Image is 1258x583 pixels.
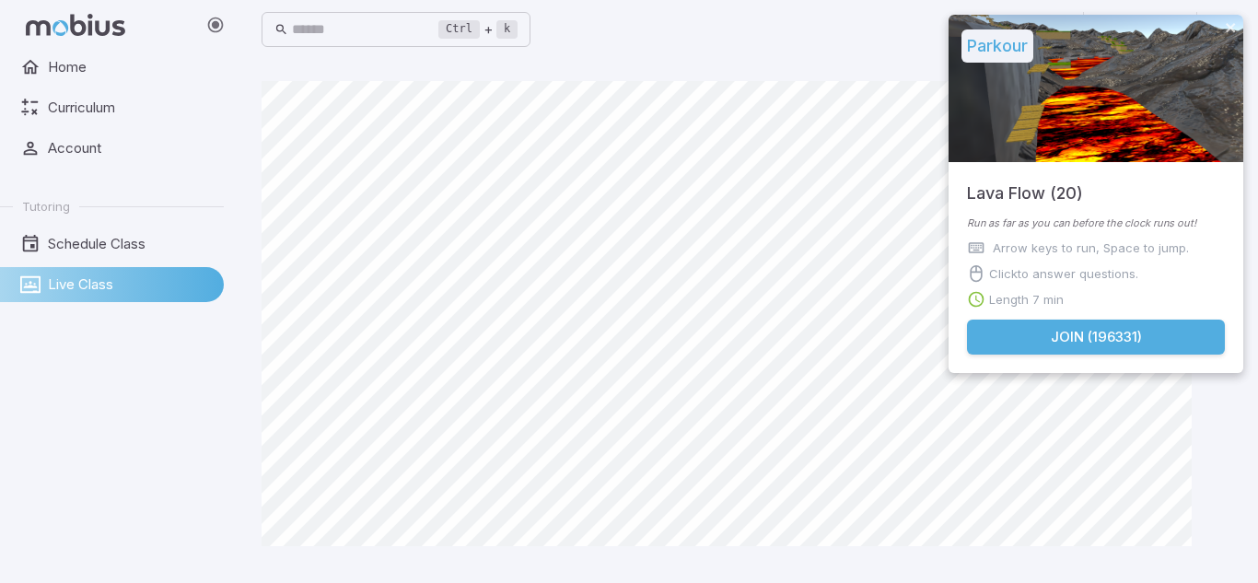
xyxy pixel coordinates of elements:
button: Report an Issue [1123,12,1158,47]
span: Home [48,57,211,77]
p: Run as far as you can before the clock runs out! [967,216,1225,231]
h5: Parkour [961,29,1033,63]
button: Join (196331) [967,320,1225,355]
div: + [438,18,518,41]
h5: Lava Flow (20) [967,162,1083,206]
span: Curriculum [48,98,211,118]
kbd: Ctrl [438,20,480,39]
p: Length 7 min [989,290,1064,309]
button: Join in Zoom Client [1044,12,1079,47]
span: Live Class [48,274,211,295]
p: Click to answer questions. [989,264,1138,283]
button: Fullscreen Game [1088,12,1123,47]
p: Arrow keys to run, Space to jump. [993,239,1189,257]
span: Schedule Class [48,234,211,254]
button: close [1225,20,1238,38]
span: Tutoring [22,198,70,215]
kbd: k [496,20,518,39]
button: Start Drawing on Questions [1158,12,1193,47]
span: Account [48,138,211,158]
div: Join Activity [949,15,1243,373]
